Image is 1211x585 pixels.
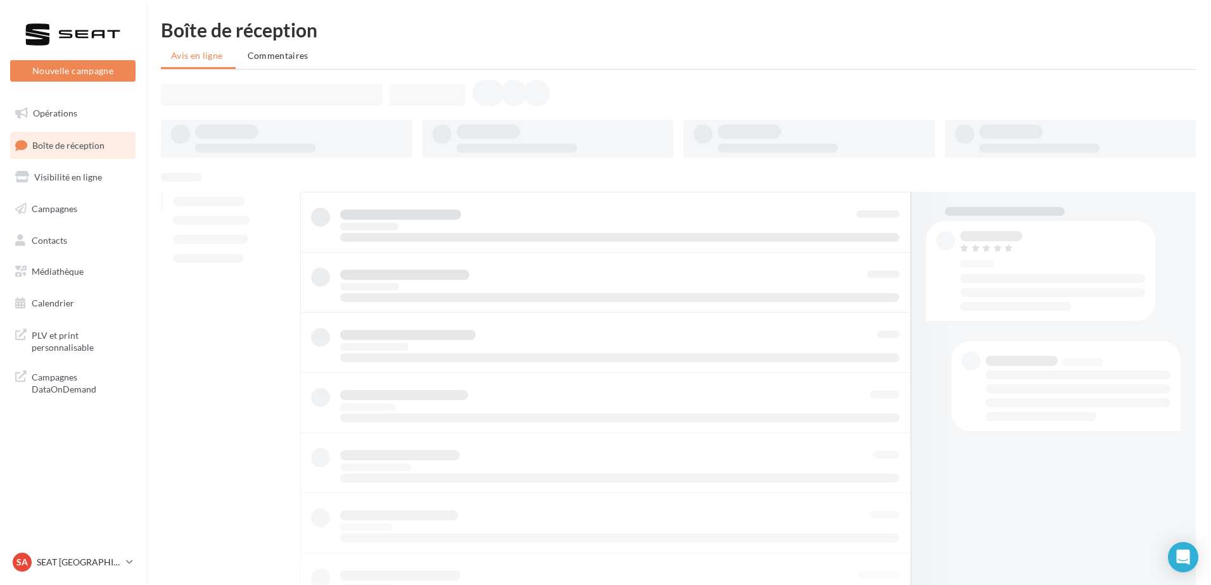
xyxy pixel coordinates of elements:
[32,368,130,396] span: Campagnes DataOnDemand
[16,556,28,569] span: SA
[8,227,138,254] a: Contacts
[33,108,77,118] span: Opérations
[248,50,308,61] span: Commentaires
[8,196,138,222] a: Campagnes
[8,258,138,285] a: Médiathèque
[10,60,136,82] button: Nouvelle campagne
[32,234,67,245] span: Contacts
[8,100,138,127] a: Opérations
[8,132,138,159] a: Boîte de réception
[1168,542,1198,572] div: Open Intercom Messenger
[8,322,138,359] a: PLV et print personnalisable
[32,298,74,308] span: Calendrier
[8,363,138,401] a: Campagnes DataOnDemand
[10,550,136,574] a: SA SEAT [GEOGRAPHIC_DATA]
[32,139,105,150] span: Boîte de réception
[32,266,84,277] span: Médiathèque
[34,172,102,182] span: Visibilité en ligne
[161,20,1196,39] div: Boîte de réception
[32,203,77,214] span: Campagnes
[8,164,138,191] a: Visibilité en ligne
[32,327,130,354] span: PLV et print personnalisable
[8,290,138,317] a: Calendrier
[37,556,121,569] p: SEAT [GEOGRAPHIC_DATA]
